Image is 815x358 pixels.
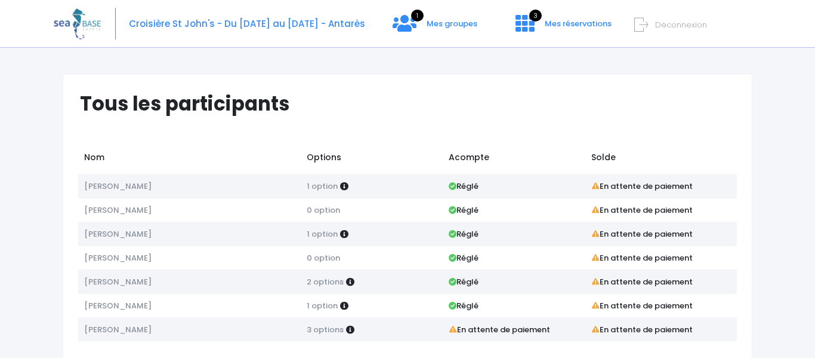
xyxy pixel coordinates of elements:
strong: Réglé [449,300,478,311]
span: [PERSON_NAME] [84,324,152,335]
h1: Tous les participants [80,92,746,115]
span: 0 option [307,252,340,264]
span: [PERSON_NAME] [84,276,152,287]
span: 2 options [307,276,344,287]
span: 1 option [307,180,338,192]
strong: Réglé [449,204,478,216]
span: Croisière St John's - Du [DATE] au [DATE] - Antarès [129,17,365,30]
strong: Réglé [449,252,478,264]
strong: En attente de paiement [591,204,693,216]
span: [PERSON_NAME] [84,204,152,216]
a: 1 Mes groupes [383,22,487,33]
strong: En attente de paiement [591,180,693,192]
span: Mes groupes [427,18,477,29]
span: 0 option [307,204,340,216]
strong: Réglé [449,228,478,240]
td: Solde [585,145,737,174]
span: [PERSON_NAME] [84,300,152,311]
span: 3 [529,10,542,22]
strong: En attente de paiement [591,228,693,240]
span: Déconnexion [655,19,707,30]
strong: En attente de paiement [591,252,693,264]
strong: Réglé [449,276,478,287]
strong: En attente de paiement [591,324,693,335]
strong: En attente de paiement [591,300,693,311]
strong: En attente de paiement [449,324,550,335]
span: 1 option [307,228,338,240]
span: Mes réservations [545,18,612,29]
td: Options [301,145,443,174]
span: [PERSON_NAME] [84,180,152,192]
strong: En attente de paiement [591,276,693,287]
span: 3 options [307,324,344,335]
strong: Réglé [449,180,478,192]
span: 1 [411,10,424,22]
td: Nom [78,145,301,174]
span: 1 option [307,300,338,311]
span: [PERSON_NAME] [84,252,152,264]
td: Acompte [443,145,586,174]
span: [PERSON_NAME] [84,228,152,240]
a: 3 Mes réservations [506,22,619,33]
